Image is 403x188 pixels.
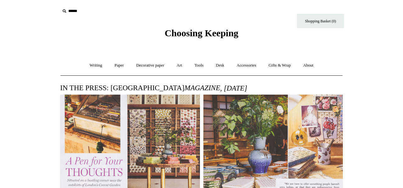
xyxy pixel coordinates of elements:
[298,57,319,74] a: About
[263,57,297,74] a: Gifts & Wrap
[171,57,188,74] a: Art
[220,84,247,92] i: , [DATE]
[109,57,130,74] a: Paper
[297,14,344,28] a: Shopping Basket (0)
[165,33,238,37] a: Choosing Keeping
[60,84,247,92] span: IN THE PRESS: [GEOGRAPHIC_DATA]
[210,57,230,74] a: Desk
[231,57,262,74] a: Accessories
[189,57,209,74] a: Tools
[184,84,220,92] span: MAGAZINE
[165,28,238,38] span: Choosing Keeping
[84,57,108,74] a: Writing
[131,57,170,74] a: Decorative paper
